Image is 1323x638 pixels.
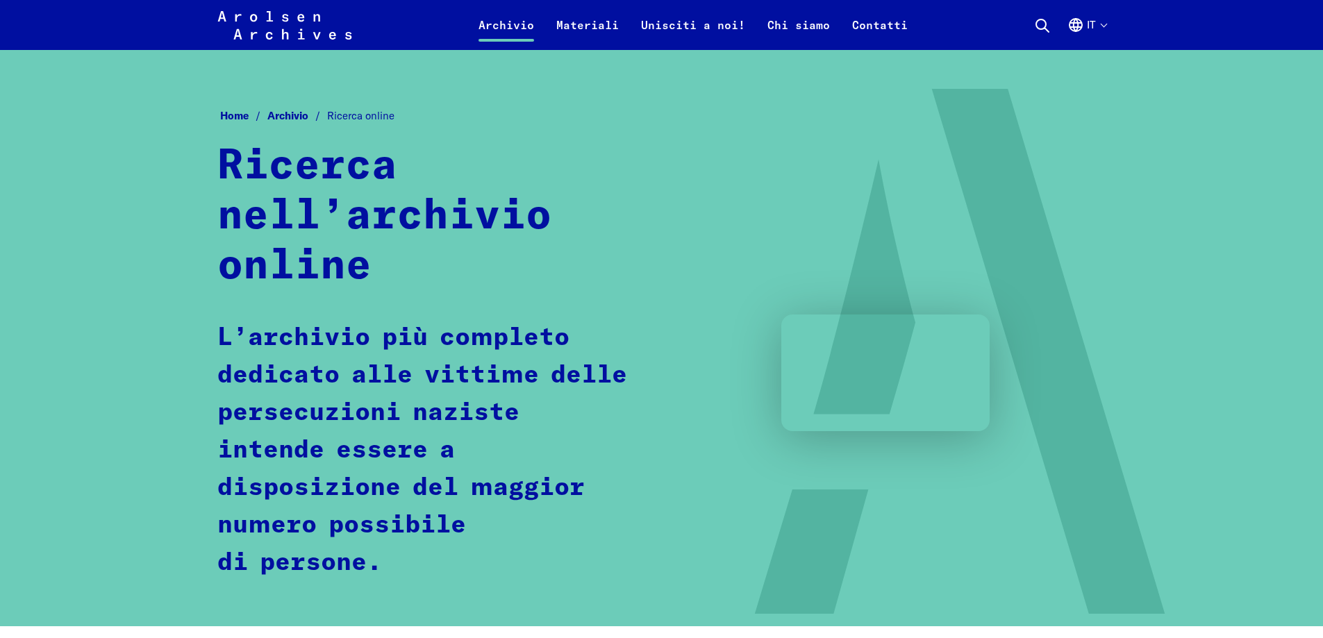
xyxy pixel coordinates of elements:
span: Ricerca online [327,109,394,122]
a: Archivio [467,17,545,50]
nav: Breadcrumb [217,106,1106,127]
a: Materiali [545,17,630,50]
a: Chi siamo [756,17,841,50]
p: L’archivio più completo dedicato alle vittime delle persecuzioni naziste intende essere a disposi... [217,319,638,582]
a: Unisciti a noi! [630,17,756,50]
strong: Ricerca nell’archivio online [217,146,551,287]
a: Contatti [841,17,919,50]
nav: Primaria [467,8,919,42]
a: Archivio [267,109,327,122]
a: Home [220,109,267,122]
button: Italiano, selezione lingua [1067,17,1106,50]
